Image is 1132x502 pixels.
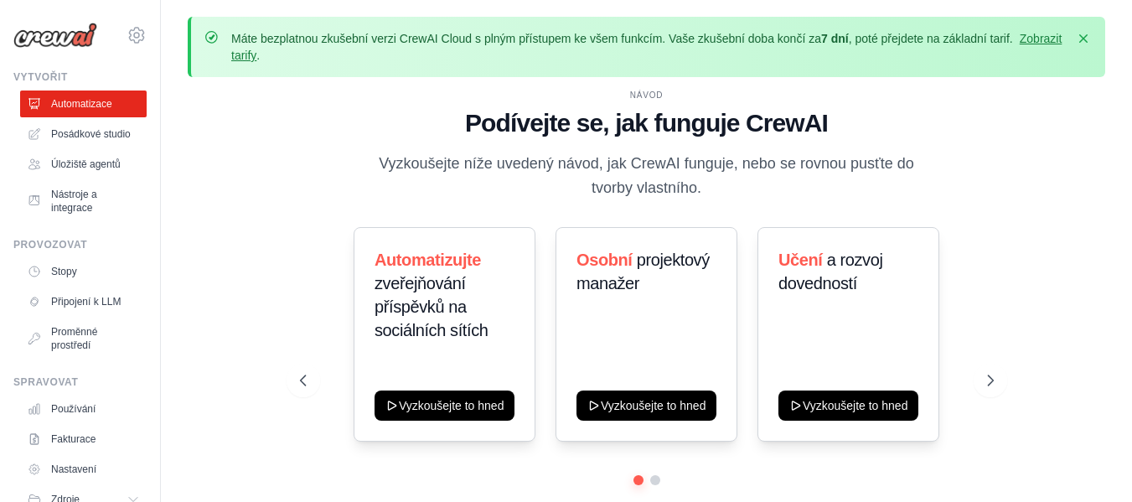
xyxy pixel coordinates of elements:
[20,91,147,117] a: Automatizace
[1048,422,1132,502] iframe: Chat Widget
[20,456,147,483] a: Nastavení
[13,239,87,251] font: Provozovat
[51,326,97,351] font: Proměnné prostředí
[601,399,706,412] font: Vyzkoušejte to hned
[778,391,918,421] button: Vyzkoušejte to hned
[849,32,1013,45] font: , poté přejdete na základní tarif.
[20,121,147,147] a: Posádkové studio
[51,296,121,308] font: Připojení k LLM
[51,463,96,475] font: Nastavení
[20,318,147,359] a: Proměnné prostředí
[13,23,97,48] img: Logo
[51,158,121,170] font: Úložiště agentů
[20,396,147,422] a: Používání
[821,32,849,45] font: 7 dní
[1048,422,1132,502] div: Widget pro chat
[803,399,908,412] font: Vyzkoušejte to hned
[20,426,147,453] a: Fakturace
[20,151,147,178] a: Úložiště agentů
[20,288,147,315] a: Připojení k LLM
[20,258,147,285] a: Stopy
[13,376,78,388] font: Spravovat
[778,251,822,269] font: Učení
[51,128,131,140] font: Posádkové studio
[375,274,488,339] font: zveřejňování příspěvků na sociálních sítích
[398,399,504,412] font: Vyzkoušejte to hned
[379,155,913,196] font: Vyzkoušejte níže uvedený návod, jak CrewAI funguje, nebo se rovnou pusťte do tvorby vlastního.
[576,391,716,421] button: Vyzkoušejte to hned
[51,266,77,277] font: Stopy
[465,109,828,137] font: Podívejte se, jak funguje CrewAI
[630,91,664,100] font: NÁVOD
[576,251,710,292] font: projektový manažer
[51,98,112,110] font: Automatizace
[51,189,97,214] font: Nástroje a integrace
[231,32,821,45] font: Máte bezplatnou zkušební verzi CrewAI Cloud s plným přístupem ke všem funkcím. Vaše zkušební doba...
[576,251,633,269] font: Osobní
[256,49,260,62] font: .
[778,251,882,292] font: a rozvoj dovedností
[375,391,514,421] button: Vyzkoušejte to hned
[375,251,481,269] font: Automatizujte
[13,71,68,83] font: Vytvořit
[51,403,96,415] font: Používání
[51,433,96,445] font: Fakturace
[20,181,147,221] a: Nástroje a integrace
